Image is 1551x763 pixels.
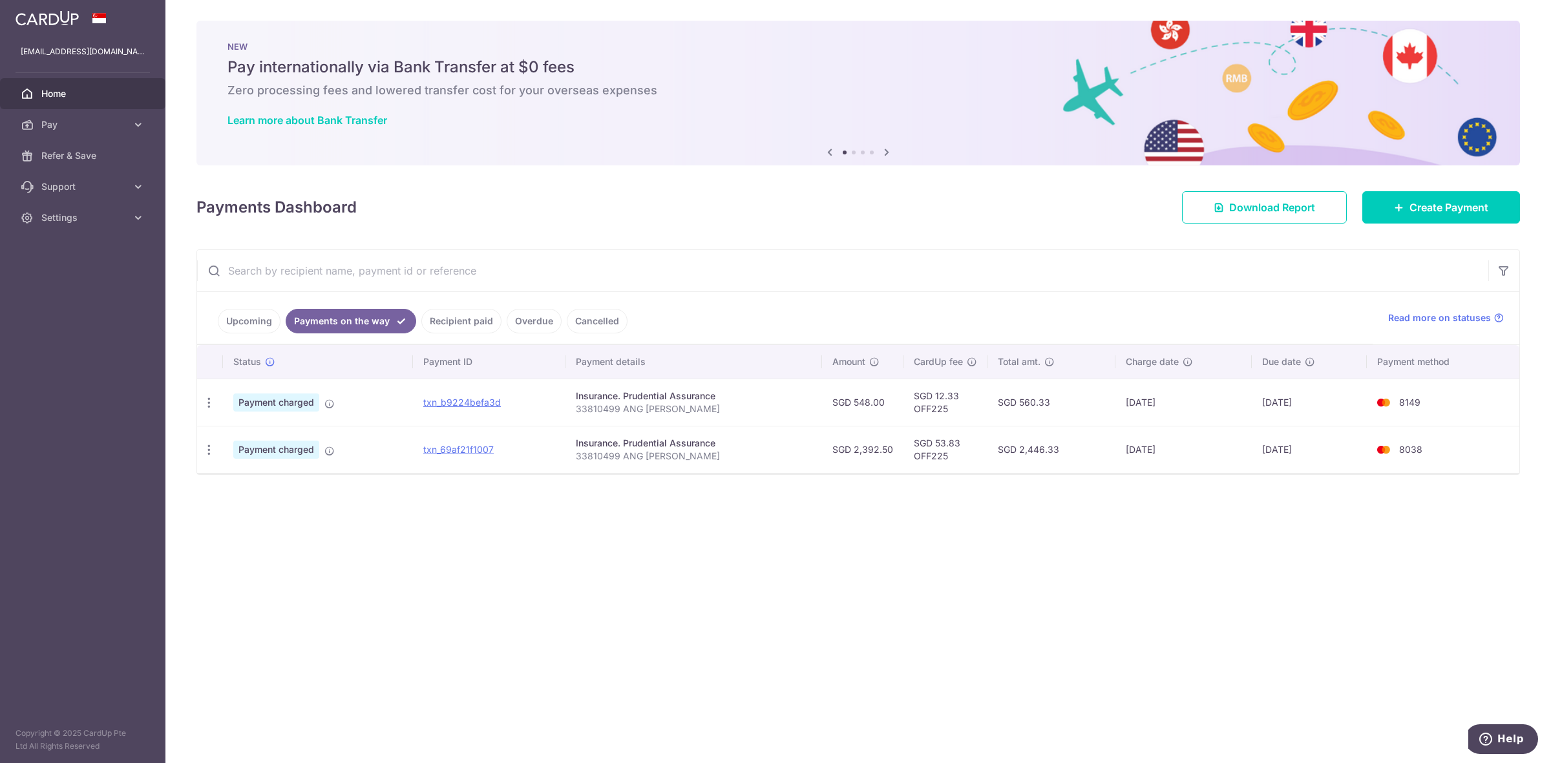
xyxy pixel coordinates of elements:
[1115,426,1252,473] td: [DATE]
[1182,191,1347,224] a: Download Report
[16,10,79,26] img: CardUp
[227,114,387,127] a: Learn more about Bank Transfer
[822,379,903,426] td: SGD 548.00
[196,196,357,219] h4: Payments Dashboard
[233,441,319,459] span: Payment charged
[1362,191,1520,224] a: Create Payment
[822,426,903,473] td: SGD 2,392.50
[41,149,127,162] span: Refer & Save
[576,402,812,415] p: 33810499 ANG [PERSON_NAME]
[196,21,1520,165] img: Bank transfer banner
[1229,200,1315,215] span: Download Report
[576,390,812,402] div: Insurance. Prudential Assurance
[1468,724,1538,757] iframe: Opens a widget where you can find more information
[914,355,963,368] span: CardUp fee
[832,355,865,368] span: Amount
[1371,395,1397,410] img: Bank Card
[41,118,127,131] span: Pay
[218,309,280,333] a: Upcoming
[423,397,501,408] a: txn_b9224befa3d
[227,83,1489,98] h6: Zero processing fees and lowered transfer cost for your overseas expenses
[233,355,261,368] span: Status
[1126,355,1179,368] span: Charge date
[1399,397,1420,408] span: 8149
[423,444,494,455] a: txn_69af21f1007
[507,309,562,333] a: Overdue
[1262,355,1301,368] span: Due date
[1252,426,1366,473] td: [DATE]
[998,355,1040,368] span: Total amt.
[286,309,416,333] a: Payments on the way
[41,211,127,224] span: Settings
[413,345,565,379] th: Payment ID
[1252,379,1366,426] td: [DATE]
[21,45,145,58] p: [EMAIL_ADDRESS][DOMAIN_NAME]
[233,393,319,412] span: Payment charged
[1399,444,1422,455] span: 8038
[903,379,987,426] td: SGD 12.33 OFF225
[41,180,127,193] span: Support
[421,309,501,333] a: Recipient paid
[197,250,1488,291] input: Search by recipient name, payment id or reference
[41,87,127,100] span: Home
[576,450,812,463] p: 33810499 ANG [PERSON_NAME]
[567,309,628,333] a: Cancelled
[227,57,1489,78] h5: Pay internationally via Bank Transfer at $0 fees
[1367,345,1519,379] th: Payment method
[1388,311,1504,324] a: Read more on statuses
[987,379,1115,426] td: SGD 560.33
[987,426,1115,473] td: SGD 2,446.33
[565,345,822,379] th: Payment details
[1115,379,1252,426] td: [DATE]
[1388,311,1491,324] span: Read more on statuses
[1409,200,1488,215] span: Create Payment
[576,437,812,450] div: Insurance. Prudential Assurance
[903,426,987,473] td: SGD 53.83 OFF225
[227,41,1489,52] p: NEW
[1371,442,1397,457] img: Bank Card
